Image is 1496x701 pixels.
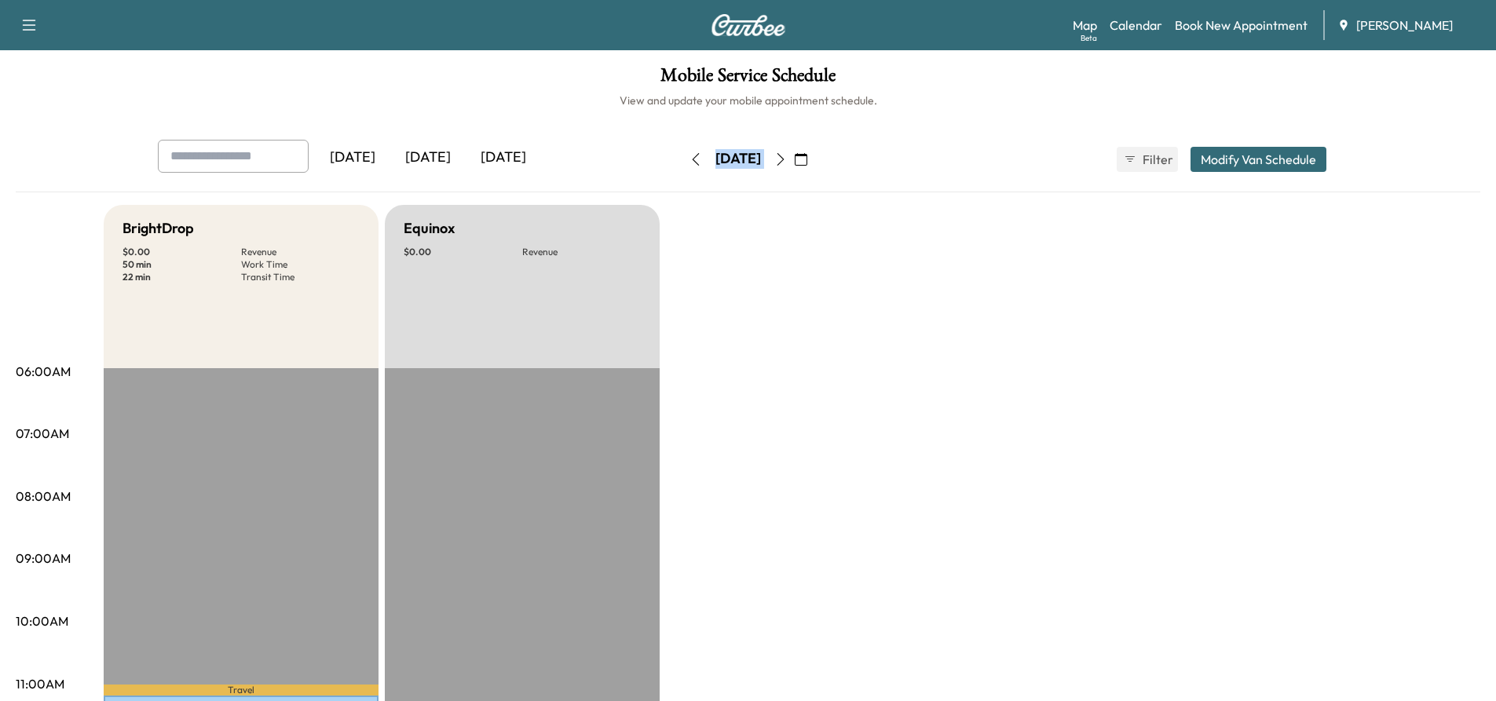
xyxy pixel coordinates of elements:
img: Curbee Logo [711,14,786,36]
a: Calendar [1110,16,1162,35]
h6: View and update your mobile appointment schedule. [16,93,1480,108]
p: 10:00AM [16,612,68,630]
p: 22 min [123,271,241,283]
p: Travel [104,685,379,695]
p: Revenue [241,246,360,258]
h5: Equinox [404,217,455,239]
a: Book New Appointment [1175,16,1308,35]
h1: Mobile Service Schedule [16,66,1480,93]
button: Modify Van Schedule [1191,147,1326,172]
div: [DATE] [466,140,541,176]
p: Transit Time [241,271,360,283]
span: Filter [1143,150,1171,169]
p: 06:00AM [16,362,71,381]
a: MapBeta [1073,16,1097,35]
button: Filter [1117,147,1178,172]
h5: BrightDrop [123,217,194,239]
p: 09:00AM [16,549,71,568]
div: [DATE] [315,140,390,176]
p: 50 min [123,258,241,271]
p: Work Time [241,258,360,271]
p: 08:00AM [16,487,71,506]
p: Revenue [522,246,641,258]
div: [DATE] [390,140,466,176]
div: Beta [1081,32,1097,44]
p: 11:00AM [16,674,64,693]
span: [PERSON_NAME] [1356,16,1453,35]
p: 07:00AM [16,424,69,443]
div: [DATE] [715,149,761,169]
p: $ 0.00 [123,246,241,258]
p: $ 0.00 [404,246,522,258]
